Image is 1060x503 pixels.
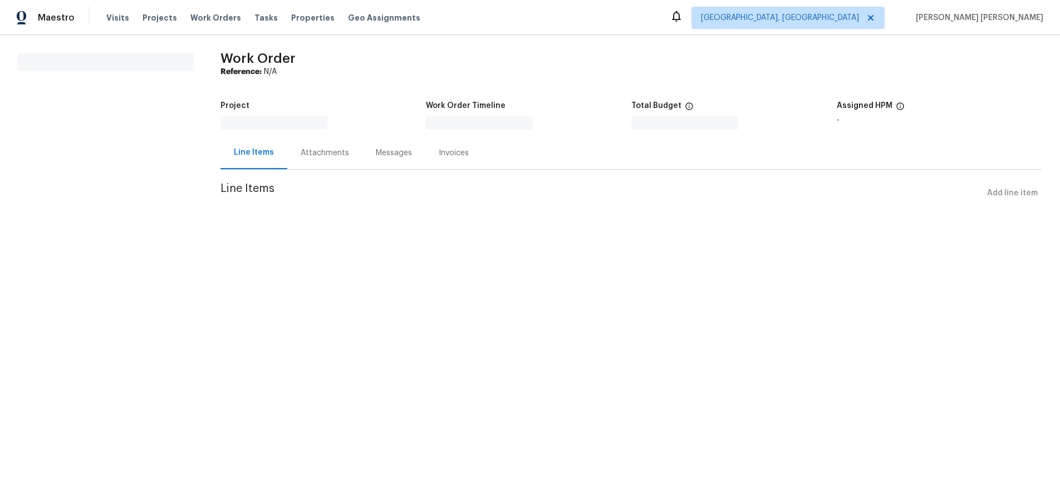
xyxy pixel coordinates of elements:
div: N/A [220,66,1042,77]
div: Messages [376,147,412,159]
h5: Assigned HPM [837,102,892,110]
span: Tasks [254,14,278,22]
span: Work Orders [190,12,241,23]
span: Visits [106,12,129,23]
span: Properties [291,12,335,23]
div: Invoices [439,147,469,159]
h5: Project [220,102,249,110]
span: [GEOGRAPHIC_DATA], [GEOGRAPHIC_DATA] [701,12,859,23]
div: Line Items [234,147,274,158]
span: Line Items [220,183,983,204]
span: Geo Assignments [348,12,420,23]
span: The total cost of line items that have been proposed by Opendoor. This sum includes line items th... [685,102,694,116]
h5: Total Budget [631,102,681,110]
h5: Work Order Timeline [426,102,506,110]
span: The hpm assigned to this work order. [896,102,905,116]
span: Maestro [38,12,75,23]
b: Reference: [220,68,262,76]
span: Projects [143,12,177,23]
div: - [837,116,1042,124]
span: [PERSON_NAME] [PERSON_NAME] [911,12,1043,23]
div: Attachments [301,147,349,159]
span: Work Order [220,52,296,65]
